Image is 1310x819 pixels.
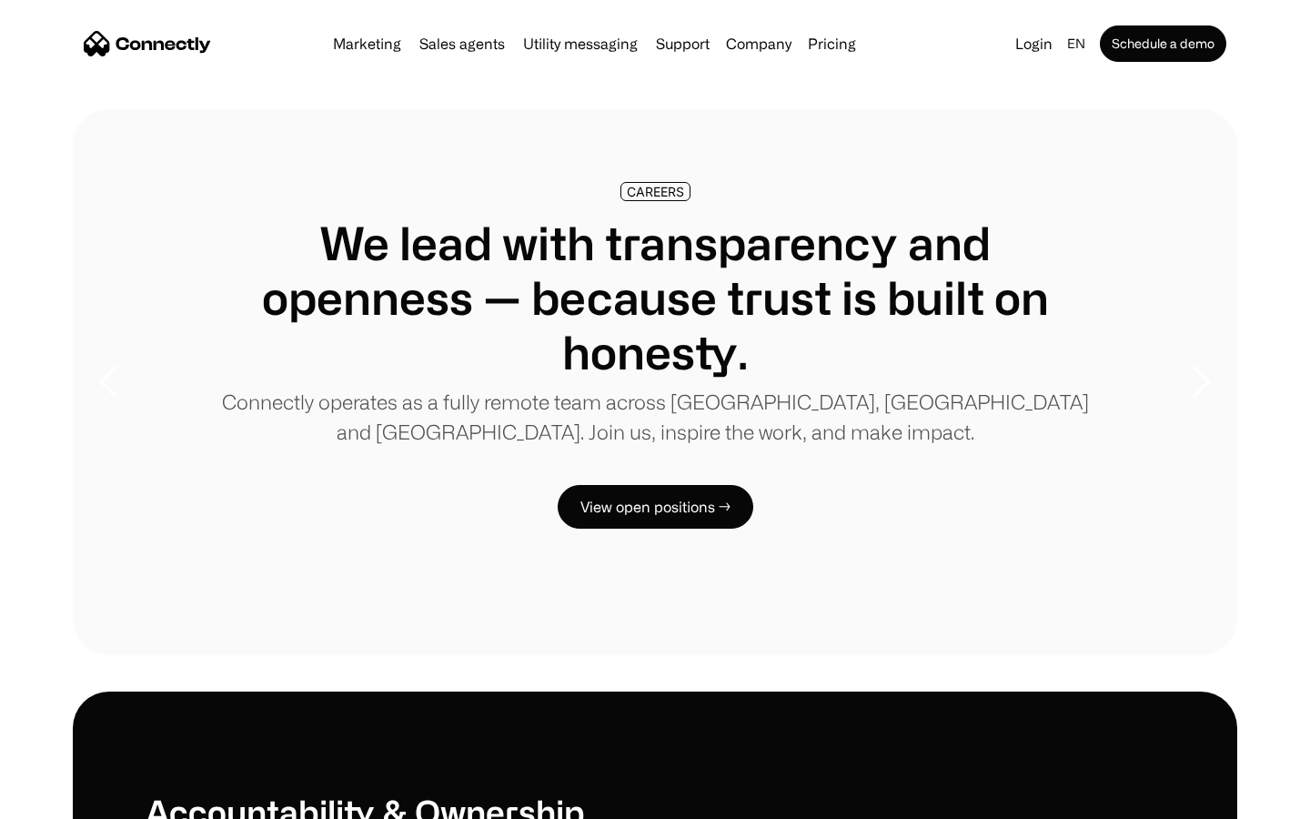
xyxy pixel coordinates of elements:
div: Company [726,31,791,56]
aside: Language selected: English [18,785,109,813]
ul: Language list [36,787,109,813]
a: Support [649,36,717,51]
a: Utility messaging [516,36,645,51]
a: View open positions → [558,485,753,529]
a: Marketing [326,36,408,51]
div: CAREERS [627,185,684,198]
div: en [1067,31,1085,56]
a: Pricing [801,36,863,51]
a: Sales agents [412,36,512,51]
p: Connectly operates as a fully remote team across [GEOGRAPHIC_DATA], [GEOGRAPHIC_DATA] and [GEOGRA... [218,387,1092,447]
a: Login [1008,31,1060,56]
h1: We lead with transparency and openness — because trust is built on honesty. [218,216,1092,379]
a: Schedule a demo [1100,25,1226,62]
